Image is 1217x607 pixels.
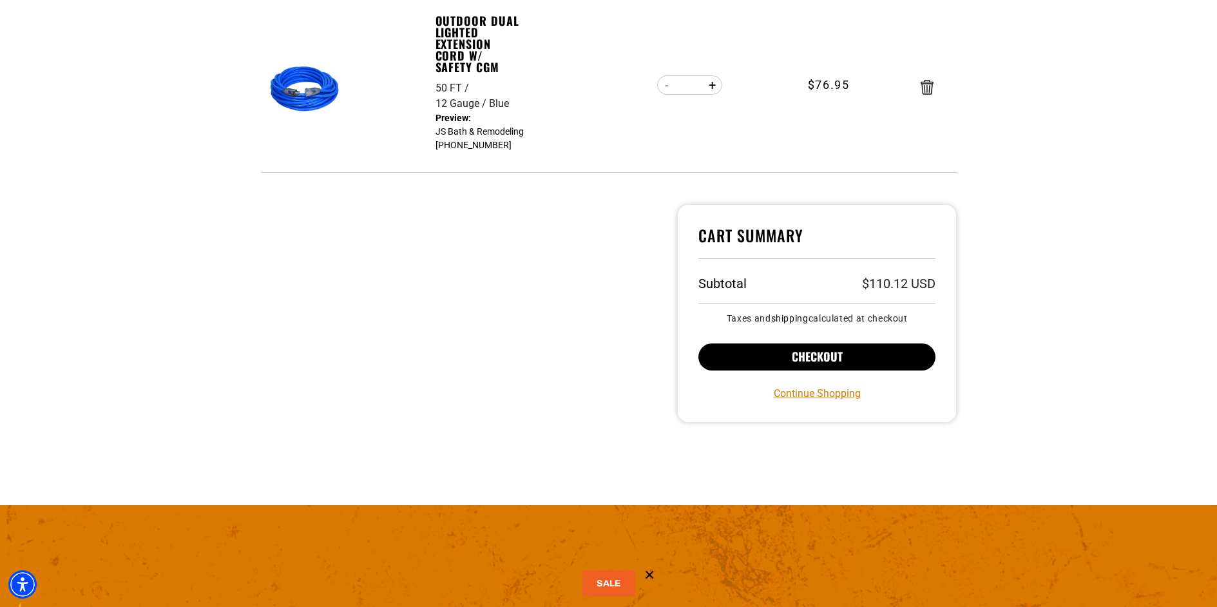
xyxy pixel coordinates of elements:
a: shipping [771,313,809,323]
input: Quantity for Outdoor Dual Lighted Extension Cord w/ Safety CGM [677,74,702,96]
div: Blue [489,96,509,111]
div: 12 Gauge [436,96,489,111]
h3: Subtotal [698,277,747,290]
span: $76.95 [808,76,850,93]
small: Taxes and calculated at checkout [698,314,936,323]
p: $110.12 USD [862,277,935,290]
div: Accessibility Menu [8,570,37,599]
a: Remove Outdoor Dual Lighted Extension Cord w/ Safety CGM - 50 FT / 12 Gauge / Blue [921,82,934,92]
a: Outdoor Dual Lighted Extension Cord w/ Safety CGM [436,15,524,73]
button: Checkout [698,343,936,371]
a: Continue Shopping [774,386,861,401]
h4: Cart Summary [698,226,936,259]
div: 50 FT [436,81,472,96]
img: Blue [266,50,347,131]
dd: JS Bath & Remodeling [PHONE_NUMBER] [436,111,524,152]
